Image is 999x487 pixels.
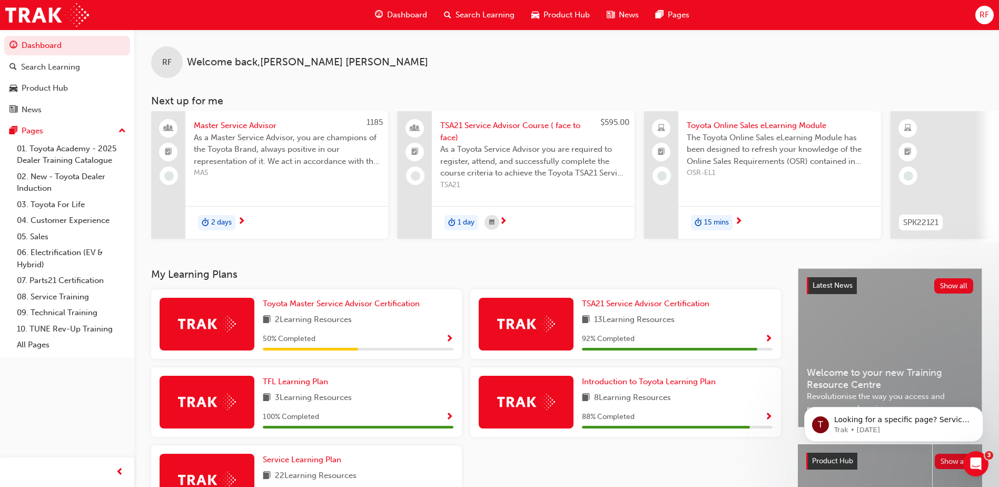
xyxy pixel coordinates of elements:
a: 09. Technical Training [13,305,130,321]
a: Toyota Online Sales eLearning ModuleThe Toyota Online Sales eLearning Module has been designed to... [644,111,881,239]
span: duration-icon [202,216,209,230]
span: 3 [985,451,993,460]
span: Master Service Advisor [194,120,380,132]
button: Show all [934,278,974,294]
span: news-icon [9,105,17,115]
span: As a Toyota Service Advisor you are required to register, attend, and successfully complete the c... [440,143,626,179]
span: OSR-EL1 [687,167,873,179]
a: 04. Customer Experience [13,212,130,229]
iframe: Intercom notifications message [788,385,999,459]
span: laptop-icon [658,122,665,135]
a: 03. Toyota For Life [13,197,130,213]
a: $595.00TSA21 Service Advisor Course ( face to face)As a Toyota Service Advisor you are required t... [398,111,635,239]
span: calendar-icon [489,216,494,229]
a: Toyota Master Service Advisor Certification [263,298,424,310]
span: 3 Learning Resources [275,392,352,405]
span: 2 Learning Resources [275,314,352,327]
span: 15 mins [704,217,729,229]
span: 8 Learning Resources [594,392,671,405]
a: 10. TUNE Rev-Up Training [13,321,130,337]
span: Show Progress [765,413,773,422]
span: Latest News [813,281,853,290]
span: people-icon [411,122,419,135]
span: Dashboard [387,9,427,21]
span: 2 days [211,217,232,229]
span: car-icon [531,8,539,22]
a: Search Learning [4,57,130,77]
button: RF [975,6,994,24]
span: Show Progress [765,335,773,344]
span: next-icon [499,217,507,227]
span: booktick-icon [165,145,172,159]
span: book-icon [582,314,590,327]
a: 07. Parts21 Certification [13,272,130,289]
a: 05. Sales [13,229,130,245]
span: Introduction to Toyota Learning Plan [582,377,716,386]
img: Trak [497,394,555,410]
span: learningResourceType_ELEARNING-icon [904,122,912,135]
span: News [619,9,639,21]
span: 1 day [458,217,474,229]
span: RF [162,56,172,69]
span: book-icon [263,470,271,483]
a: Product HubShow all [806,453,974,470]
a: 02. New - Toyota Dealer Induction [13,169,130,197]
span: The Toyota Online Sales eLearning Module has been designed to refresh your knowledge of the Onlin... [687,132,873,168]
a: 06. Electrification (EV & Hybrid) [13,245,130,272]
span: Pages [668,9,689,21]
span: Search Learning [456,9,515,21]
span: next-icon [735,217,743,227]
h3: Next up for me [134,95,999,107]
button: Show Progress [446,411,453,424]
a: 08. Service Training [13,289,130,305]
a: Dashboard [4,36,130,55]
span: booktick-icon [904,145,912,159]
img: Trak [5,3,89,27]
span: Product Hub [812,456,853,465]
span: people-icon [165,122,172,135]
span: RF [980,9,989,21]
span: search-icon [9,63,17,72]
a: guage-iconDashboard [367,4,436,26]
span: 1185 [367,118,383,127]
span: $595.00 [600,118,629,127]
span: 92 % Completed [582,333,635,345]
iframe: Intercom live chat [963,451,988,476]
span: SPK22121 [903,217,938,229]
a: car-iconProduct Hub [523,4,598,26]
span: 100 % Completed [263,411,319,423]
a: TFL Learning Plan [263,376,332,388]
span: TSA21 Service Advisor Certification [582,299,709,308]
span: MAS [194,167,380,179]
span: guage-icon [375,8,383,22]
a: All Pages [13,337,130,353]
img: Trak [497,316,555,332]
a: Latest NewsShow allWelcome to your new Training Resource CentreRevolutionise the way you access a... [798,268,982,427]
span: duration-icon [448,216,456,230]
span: Product Hub [543,9,590,21]
span: learningRecordVerb_NONE-icon [164,171,174,181]
span: prev-icon [116,466,124,479]
a: Service Learning Plan [263,454,345,466]
a: Introduction to Toyota Learning Plan [582,376,720,388]
span: guage-icon [9,41,17,51]
span: next-icon [238,217,245,227]
button: Pages [4,121,130,141]
span: 50 % Completed [263,333,315,345]
span: TSA21 Service Advisor Course ( face to face) [440,120,626,143]
button: Show Progress [446,333,453,346]
span: learningRecordVerb_NONE-icon [411,171,420,181]
button: Show Progress [765,333,773,346]
div: Pages [22,125,43,137]
span: TSA21 [440,179,626,191]
span: car-icon [9,84,17,93]
a: news-iconNews [598,4,647,26]
div: Product Hub [22,82,68,94]
span: book-icon [263,314,271,327]
span: learningRecordVerb_NONE-icon [904,171,913,181]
